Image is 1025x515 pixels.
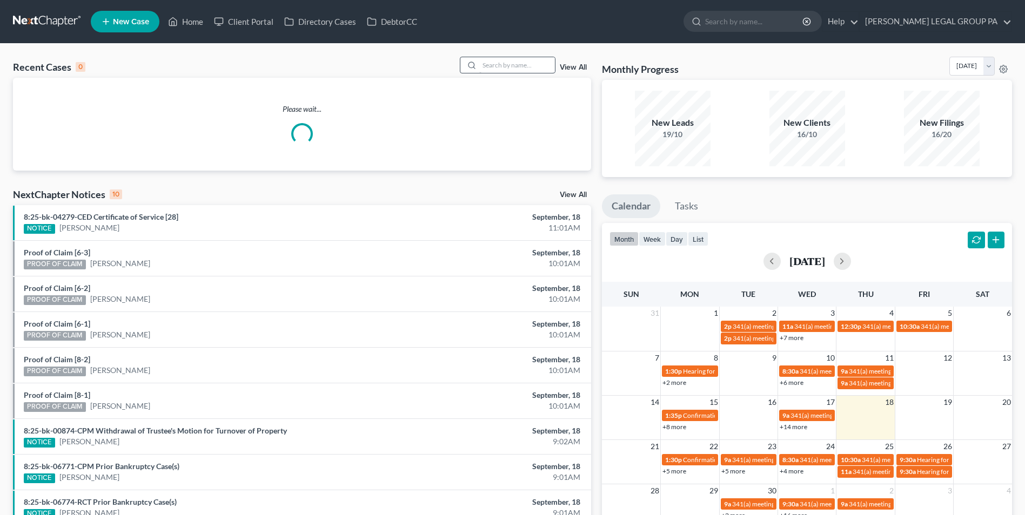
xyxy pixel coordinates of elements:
span: 31 [649,307,660,320]
div: 10:01AM [402,258,580,269]
span: Tue [741,289,755,299]
a: +5 more [662,467,686,475]
span: 21 [649,440,660,453]
span: 1:30p [665,456,682,464]
span: 8 [713,351,719,364]
h3: Monthly Progress [602,63,679,76]
span: 12 [942,351,953,364]
div: PROOF OF CLAIM [24,295,86,305]
span: 9a [724,500,731,508]
span: 341(a) meeting for [PERSON_NAME] & [PERSON_NAME] [733,334,894,342]
span: 1:35p [665,411,682,419]
span: 27 [1001,440,1012,453]
a: [PERSON_NAME] LEGAL GROUP PA [860,12,1011,31]
div: September, 18 [402,283,580,294]
div: PROOF OF CLAIM [24,331,86,341]
span: 9:30a [900,456,916,464]
div: September, 18 [402,212,580,222]
span: 17 [825,396,836,409]
div: September, 18 [402,247,580,258]
div: September, 18 [402,425,580,436]
span: 11a [782,322,793,330]
div: Recent Cases [13,60,85,73]
div: New Leads [635,117,711,129]
div: September, 18 [402,354,580,365]
span: 24 [825,440,836,453]
div: 10:01AM [402,401,580,411]
span: 341(a) meeting for [PERSON_NAME] [732,456,836,464]
a: DebtorCC [361,12,423,31]
a: [PERSON_NAME] [90,294,150,304]
span: 8:30a [782,367,799,375]
span: 2p [724,334,732,342]
span: 9a [724,456,731,464]
span: 14 [649,396,660,409]
a: +4 more [780,467,803,475]
span: 341(a) meeting for [PERSON_NAME] & [PERSON_NAME] [794,322,956,330]
a: 8:25-bk-04279-CED Certificate of Service [28] [24,212,178,221]
span: 22 [708,440,719,453]
span: 12:30p [841,322,861,330]
button: list [688,232,708,246]
a: +5 more [721,467,745,475]
span: 9:30a [900,467,916,476]
span: 341(a) meeting for [PERSON_NAME] [800,456,904,464]
h2: [DATE] [789,255,825,267]
a: [PERSON_NAME] [59,222,119,233]
div: PROOF OF CLAIM [24,367,86,376]
a: [PERSON_NAME] [59,436,119,447]
a: Home [163,12,209,31]
input: Search by name... [705,11,804,31]
span: 10:30a [841,456,861,464]
div: 0 [76,62,85,72]
span: 341(a) meeting for [PERSON_NAME] [862,322,967,330]
a: +14 more [780,423,807,431]
button: day [666,232,688,246]
span: 341(a) meeting for [PERSON_NAME] [800,367,904,375]
div: September, 18 [402,319,580,329]
a: [PERSON_NAME] [90,258,150,269]
span: 1:30p [665,367,682,375]
a: +2 more [662,378,686,387]
span: 341(a) meeting for [PERSON_NAME] [849,500,953,508]
span: Thu [858,289,874,299]
a: 8:25-bk-06771-CPM Prior Bankruptcy Case(s) [24,462,179,471]
span: 4 [888,307,895,320]
div: NOTICE [24,224,55,234]
span: Hearing for [PERSON_NAME] [683,367,767,375]
a: [PERSON_NAME] [59,472,119,483]
span: 341(a) meeting for [PERSON_NAME] [732,500,836,508]
div: 10:01AM [402,294,580,304]
a: Tasks [665,194,708,218]
div: 9:02AM [402,436,580,447]
span: 11a [841,467,852,476]
a: Proof of Claim [8-2] [24,355,90,364]
span: 2p [724,322,732,330]
a: Help [822,12,859,31]
a: View All [560,191,587,199]
div: 19/10 [635,129,711,140]
span: Confirmation Hearing for [PERSON_NAME] & [PERSON_NAME] [683,411,864,419]
a: Proof of Claim [8-1] [24,390,90,399]
a: [PERSON_NAME] [90,401,150,411]
span: 341(a) meeting for [PERSON_NAME] [921,322,1025,330]
span: Confirmation hearing for [PERSON_NAME] & [PERSON_NAME] [683,456,863,464]
span: 25 [884,440,895,453]
span: 26 [942,440,953,453]
span: Wed [798,289,816,299]
span: 341(a) meeting for [PERSON_NAME] [862,456,966,464]
div: PROOF OF CLAIM [24,260,86,269]
span: 20 [1001,396,1012,409]
div: September, 18 [402,461,580,472]
span: Sat [976,289,989,299]
div: PROOF OF CLAIM [24,402,86,412]
span: 341(a) meeting for [PERSON_NAME] [849,379,953,387]
div: 16/20 [904,129,980,140]
span: 9a [841,379,848,387]
span: 30 [767,484,778,497]
span: 5 [947,307,953,320]
span: 18 [884,396,895,409]
span: 9a [841,367,848,375]
span: Mon [680,289,699,299]
div: 10 [110,189,122,199]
